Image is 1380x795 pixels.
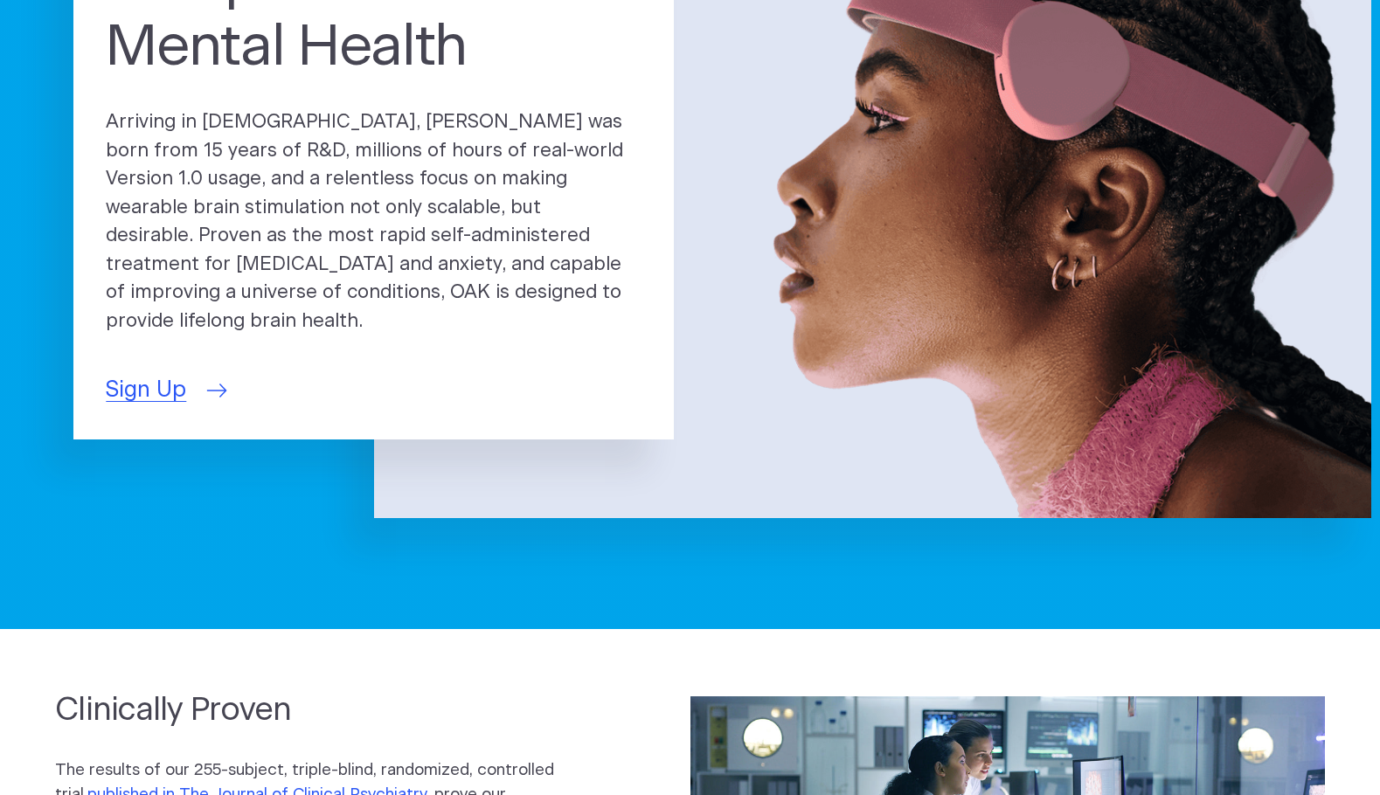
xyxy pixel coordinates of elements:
p: Arriving in [DEMOGRAPHIC_DATA], [PERSON_NAME] was born from 15 years of R&D, millions of hours of... [106,108,641,336]
h2: Clinically Proven [55,688,560,731]
a: Sign Up [106,374,223,407]
span: Sign Up [106,374,186,407]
